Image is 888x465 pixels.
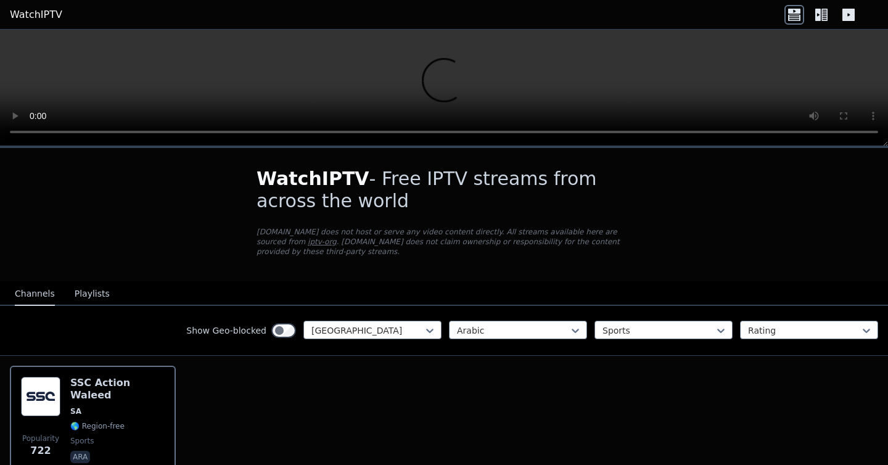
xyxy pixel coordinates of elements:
h1: - Free IPTV streams from across the world [257,168,631,212]
span: SA [70,406,81,416]
button: Channels [15,282,55,306]
a: WatchIPTV [10,7,62,22]
button: Playlists [75,282,110,306]
span: sports [70,436,94,446]
span: 722 [30,443,51,458]
img: SSC Action Waleed [21,377,60,416]
h6: SSC Action Waleed [70,377,165,401]
label: Show Geo-blocked [186,324,266,337]
span: Popularity [22,434,59,443]
a: iptv-org [308,237,337,246]
span: WatchIPTV [257,168,369,189]
p: ara [70,451,90,463]
p: [DOMAIN_NAME] does not host or serve any video content directly. All streams available here are s... [257,227,631,257]
span: 🌎 Region-free [70,421,125,431]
